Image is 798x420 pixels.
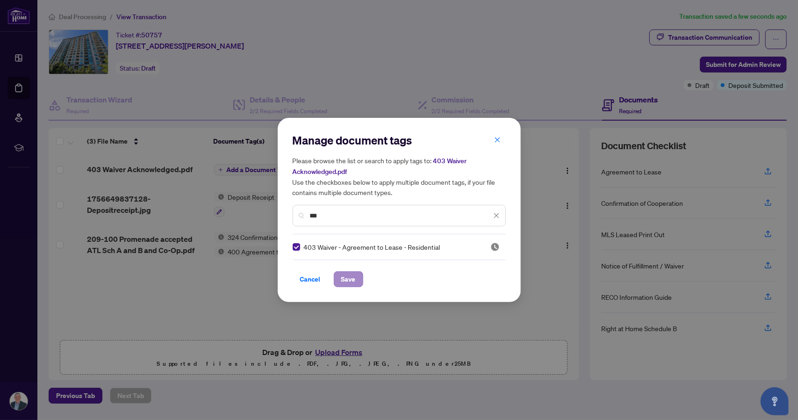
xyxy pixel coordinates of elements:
[293,157,467,176] span: 403 Waiver Acknowledged.pdf
[490,242,500,252] img: status
[334,271,363,287] button: Save
[293,271,328,287] button: Cancel
[761,387,789,415] button: Open asap
[494,137,501,143] span: close
[304,242,440,252] span: 403 Waiver - Agreement to Lease - Residential
[300,272,321,287] span: Cancel
[293,155,506,197] h5: Please browse the list or search to apply tags to: Use the checkboxes below to apply multiple doc...
[293,133,506,148] h2: Manage document tags
[493,212,500,219] span: close
[490,242,500,252] span: Pending Review
[341,272,356,287] span: Save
